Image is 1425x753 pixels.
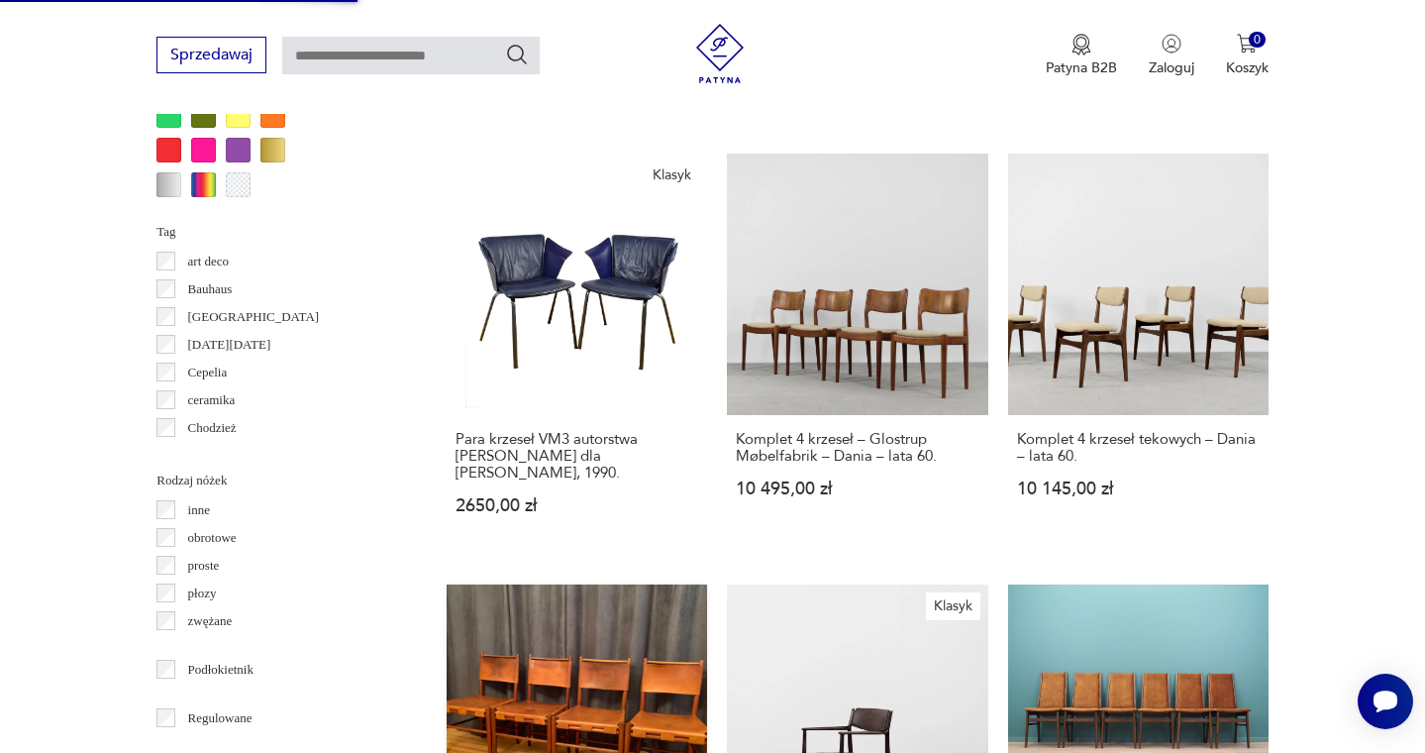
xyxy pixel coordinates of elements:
button: Sprzedawaj [156,37,266,73]
p: Podłokietnik [188,659,254,681]
p: Koszyk [1226,58,1269,77]
img: Ikona medalu [1071,34,1091,55]
p: proste [188,555,220,577]
h3: Komplet 4 krzeseł tekowych – Dania – lata 60. [1017,431,1260,465]
button: 0Koszyk [1226,34,1269,77]
button: Zaloguj [1149,34,1194,77]
p: Rodzaj nóżek [156,470,399,491]
p: Bauhaus [188,278,233,300]
p: obrotowe [188,527,237,549]
h3: Para krzeseł VM3 autorstwa [PERSON_NAME] dla [PERSON_NAME], 1990. [456,431,698,482]
button: Szukaj [505,43,529,66]
p: Zaloguj [1149,58,1194,77]
p: Tag [156,221,399,243]
img: Patyna - sklep z meblami i dekoracjami vintage [690,24,750,83]
a: Komplet 4 krzeseł – Glostrup Møbelfabrik – Dania – lata 60.Komplet 4 krzeseł – Glostrup Møbelfabr... [727,154,987,552]
a: Komplet 4 krzeseł tekowych – Dania – lata 60.Komplet 4 krzeseł tekowych – Dania – lata 60.10 145,... [1008,154,1269,552]
a: Ikona medaluPatyna B2B [1046,34,1117,77]
img: Ikona koszyka [1237,34,1257,54]
p: 10 145,00 zł [1017,481,1260,497]
p: Chodzież [188,417,237,439]
img: Ikonka użytkownika [1162,34,1181,54]
iframe: Smartsupp widget button [1358,674,1413,729]
p: Cepelia [188,362,228,383]
p: ceramika [188,389,236,411]
p: [GEOGRAPHIC_DATA] [188,306,320,328]
a: KlasykPara krzeseł VM3 autorstwa Vico Magistretti dla Fritza Hansena, 1990.Para krzeseł VM3 autor... [447,154,707,552]
h3: Komplet 4 krzeseł – Glostrup Møbelfabrik – Dania – lata 60. [736,431,978,465]
p: inne [188,499,210,521]
p: Patyna B2B [1046,58,1117,77]
p: [DATE][DATE] [188,334,271,356]
p: Ćmielów [188,445,236,467]
p: Regulowane [188,707,253,729]
a: Sprzedawaj [156,50,266,63]
button: Patyna B2B [1046,34,1117,77]
p: art deco [188,251,230,272]
p: 10 495,00 zł [736,481,978,497]
div: 0 [1249,32,1266,49]
p: płozy [188,583,217,604]
p: 2650,00 zł [456,497,698,514]
p: zwężane [188,610,233,632]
